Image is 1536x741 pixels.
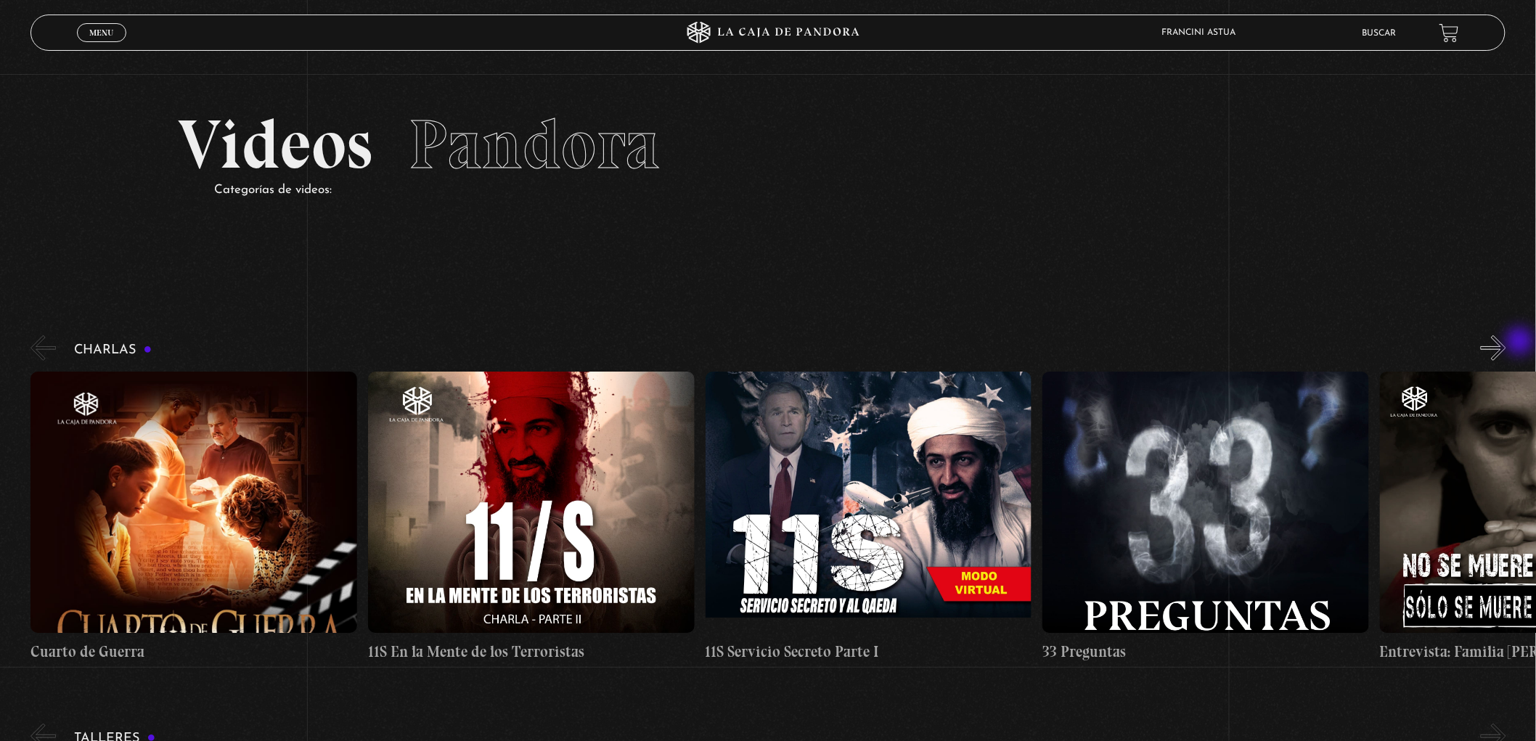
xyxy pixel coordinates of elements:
a: 33 Preguntas [1042,372,1369,663]
button: Previous [30,335,56,361]
p: Categorías de videos: [214,179,1357,202]
a: 11S Servicio Secreto Parte I [706,372,1032,663]
a: View your shopping cart [1439,23,1459,43]
h4: 33 Preguntas [1042,640,1369,663]
h4: 11S Servicio Secreto Parte I [706,640,1032,663]
a: 11S En la Mente de los Terroristas [368,372,695,663]
h4: 11S En la Mente de los Terroristas [368,640,695,663]
button: Next [1481,335,1506,361]
span: Cerrar [85,41,119,51]
h4: Cuarto de Guerra [30,640,357,663]
a: Buscar [1362,29,1396,38]
span: Francini Astua [1155,28,1251,37]
h2: Videos [178,110,1357,179]
span: Pandora [409,103,660,186]
h3: Charlas [74,343,152,357]
span: Menu [89,28,113,37]
a: Cuarto de Guerra [30,372,357,663]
